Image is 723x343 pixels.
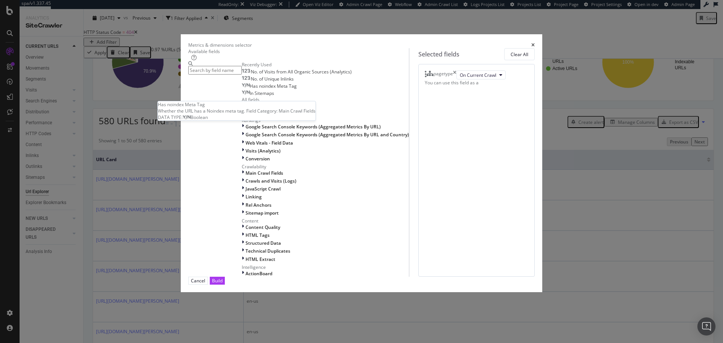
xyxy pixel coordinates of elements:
[453,70,456,79] div: times
[246,210,279,216] span: Sitemap import
[425,70,528,79] div: pagetypetimesOn Current Crawl
[250,83,297,89] span: Has noindex Meta Tag
[158,108,316,114] div: Whether the URL has a Noindex meta tag. Field Category: Main Crawl Fields
[212,277,223,284] div: Build
[246,186,281,192] span: JavaScript Crawl
[251,69,352,75] span: No. of Visits from All Organic Sources (Analytics)
[246,140,293,146] span: Web Vitals - Field Data
[242,96,409,103] div: All fields
[246,248,290,254] span: Technical Duplicates
[511,51,528,58] div: Clear All
[250,90,274,96] span: In Sitemaps
[246,270,272,277] span: ActionBoard
[188,66,242,75] input: Search by field name
[242,264,409,270] div: Intelligence
[242,218,409,224] div: Content
[460,72,496,78] span: On Current Crawl
[456,70,506,79] button: On Current Crawl
[191,277,205,284] div: Cancel
[246,232,270,238] span: HTML Tags
[433,70,453,79] div: pagetype
[210,277,225,285] button: Build
[246,178,296,184] span: Crawls and Visits (Logs)
[246,202,272,208] span: Rel Anchors
[191,114,208,120] span: Boolean
[158,101,316,108] div: Has noindex Meta Tag
[188,48,409,55] div: Available fields
[246,131,409,138] span: Google Search Console Keywords (Aggregated Metrics By URL and Country)
[188,277,208,285] button: Cancel
[418,50,459,59] div: Selected fields
[246,155,270,162] span: Conversion
[246,123,381,130] span: Google Search Console Keywords (Aggregated Metrics By URL)
[158,114,183,120] span: DATA TYPE:
[246,194,262,200] span: Linking
[697,317,715,335] div: Open Intercom Messenger
[188,42,252,48] div: Metrics & dimensions selector
[251,76,294,82] span: No. of Unique Inlinks
[246,148,281,154] span: Visits (Analytics)
[246,224,280,230] span: Content Quality
[425,79,528,86] div: You can use this field as a
[246,256,275,262] span: HTML Extract
[242,163,409,170] div: Crawlability
[242,117,409,123] div: Rankings
[504,48,535,60] button: Clear All
[531,42,535,48] div: times
[181,34,542,292] div: modal
[246,170,283,176] span: Main Crawl Fields
[242,61,409,68] div: Recently Used
[242,103,409,109] div: URLs
[246,240,281,246] span: Structured Data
